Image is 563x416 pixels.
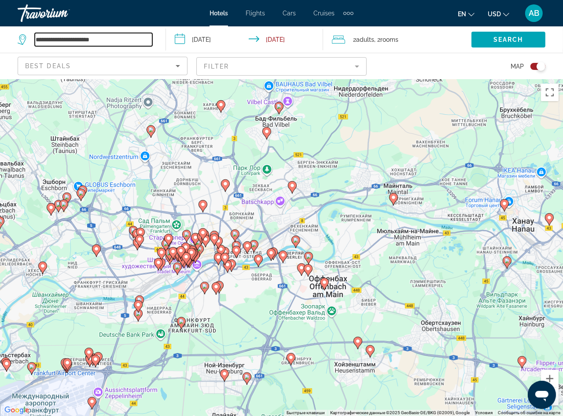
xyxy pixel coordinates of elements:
a: Сообщить об ошибке на карте [498,410,560,415]
span: Adults [356,36,374,43]
button: User Menu [523,4,545,22]
span: USD [488,11,501,18]
button: Включить полноэкранный режим [541,84,559,101]
span: AB [529,9,539,18]
button: Filter [196,57,366,76]
a: Travorium [18,2,106,25]
button: Быстрые клавиши [287,410,325,416]
button: Change currency [488,7,509,20]
mat-select: Sort by [25,61,180,71]
span: Map [511,60,524,73]
button: Toggle map [524,62,545,70]
button: Check-in date: Oct 12, 2025 Check-out date: Oct 20, 2025 [166,26,323,53]
a: Cars [283,10,296,17]
span: rooms [380,36,398,43]
span: Search [493,36,523,43]
a: Cruises [313,10,335,17]
span: , 2 [374,33,398,46]
a: Условия (ссылка откроется в новой вкладке) [475,410,493,415]
span: Картографические данные ©2025 GeoBasis-DE/BKG (©2009), Google [330,410,470,415]
span: en [458,11,466,18]
button: Extra navigation items [343,6,353,20]
img: Google [2,405,31,416]
a: Открыть эту область в Google Картах (в новом окне) [2,405,31,416]
a: Hotels [210,10,228,17]
button: Увеличить [541,370,559,387]
a: Flights [246,10,265,17]
button: Search [471,32,545,47]
span: 2 [353,33,374,46]
button: Change language [458,7,475,20]
iframe: Кнопка запуска окна обмена сообщениями [528,381,556,409]
button: Travelers: 2 adults, 0 children [323,26,471,53]
span: Best Deals [25,62,71,69]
